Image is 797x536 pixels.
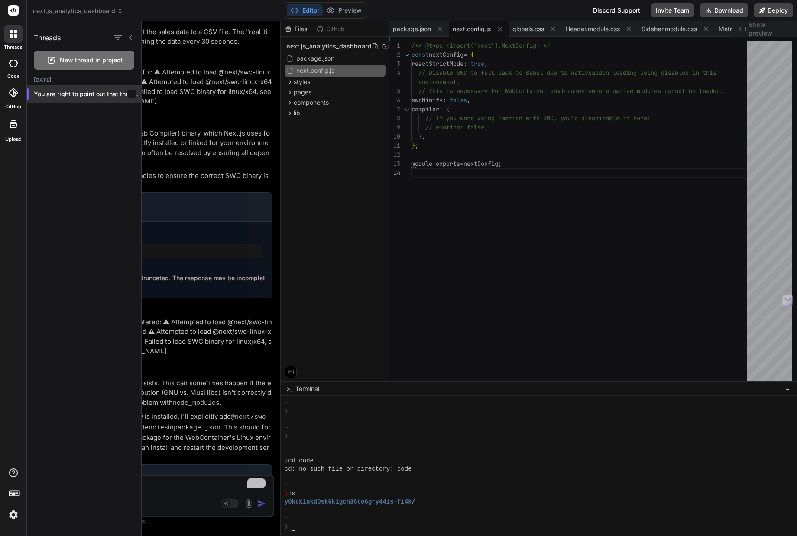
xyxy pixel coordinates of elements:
button: Deploy [754,3,793,17]
button: Preview [323,4,365,16]
button: Editor [287,4,323,16]
button: Invite Team [651,3,694,17]
label: GitHub [5,103,21,110]
button: Download [700,3,748,17]
label: Upload [5,136,22,143]
span: next.js_analytics_dashboard [33,6,123,15]
label: code [7,73,19,80]
div: Discord Support [588,3,645,17]
label: threads [4,44,23,51]
span: New thread in project [60,56,123,65]
h1: Threads [34,32,61,43]
h2: [DATE] [27,77,141,84]
p: You are right to point out that the issu... [34,90,141,98]
img: settings [6,507,21,522]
